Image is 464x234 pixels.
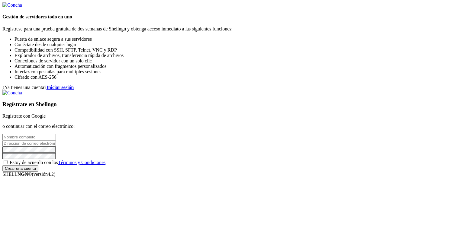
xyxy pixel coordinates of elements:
[2,26,233,31] font: Regístrese para una prueba gratuita de dos semanas de Shellngn y obtenga acceso inmediato a las s...
[46,85,74,90] a: Iniciar sesión
[2,90,22,96] img: Concha
[2,172,18,177] font: SHELL
[14,53,124,58] font: Explorador de archivos, transferencia rápida de archivos
[14,47,117,52] font: Compatibilidad con SSH, SFTP, Telnet, VNC y RDP
[14,36,92,42] font: Puerta de enlace segura a sus servidores
[2,165,38,172] input: Crear una cuenta
[14,64,106,69] font: Automatización con fragmentos personalizados
[2,101,57,107] font: Regístrate en Shellngn
[14,42,76,47] font: Conéctate desde cualquier lugar
[2,85,46,90] font: ¿Ya tienes una cuenta?
[2,140,56,147] input: Dirección de correo electrónico
[48,172,54,177] font: 4.2
[4,160,8,164] input: Estoy de acuerdo con losTérminos y Condiciones
[18,172,28,177] font: NGN
[32,172,56,177] span: 4.2.0
[2,2,22,8] img: Concha
[2,113,46,119] font: Regístrate con Google
[58,160,105,165] a: Términos y Condiciones
[2,14,72,19] font: Gestión de servidores todo en uno
[32,172,48,177] font: (versión
[54,172,55,177] font: )
[10,160,58,165] font: Estoy de acuerdo con los
[2,124,75,129] font: o continuar con el correo electrónico:
[14,69,101,74] font: Interfaz con pestañas para múltiples sesiones
[14,74,56,80] font: Cifrado con AES-256
[28,172,32,177] font: ©
[2,134,56,140] input: Nombre completo
[14,58,92,63] font: Conexiones de servidor con un solo clic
